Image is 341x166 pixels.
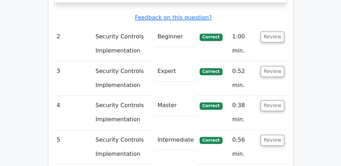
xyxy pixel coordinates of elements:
button: Review [261,66,285,77]
td: 3 [54,61,93,96]
td: 5 [54,130,93,164]
td: Security Controls Implementation [93,61,155,96]
span: Correct [200,33,223,41]
td: Expert [154,61,196,81]
td: 0:56 min. [229,130,257,164]
td: Intermediate [154,130,196,150]
button: Review [261,135,285,146]
td: 0:38 min. [229,96,257,130]
span: Correct [200,137,223,144]
td: Security Controls Implementation [93,130,155,164]
td: Beginner [154,27,196,47]
td: Security Controls Implementation [93,96,155,130]
td: 0:52 min. [229,61,257,96]
td: 2 [54,27,93,61]
td: 4 [54,96,93,130]
td: Master [154,96,196,116]
span: Correct [200,102,223,109]
button: Review [261,31,285,42]
td: Security Controls Implementation [93,27,155,61]
button: Review [261,100,285,111]
span: Correct [200,68,223,75]
td: 1:00 min. [229,27,257,61]
a: Feedback on this question? [135,14,212,21]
